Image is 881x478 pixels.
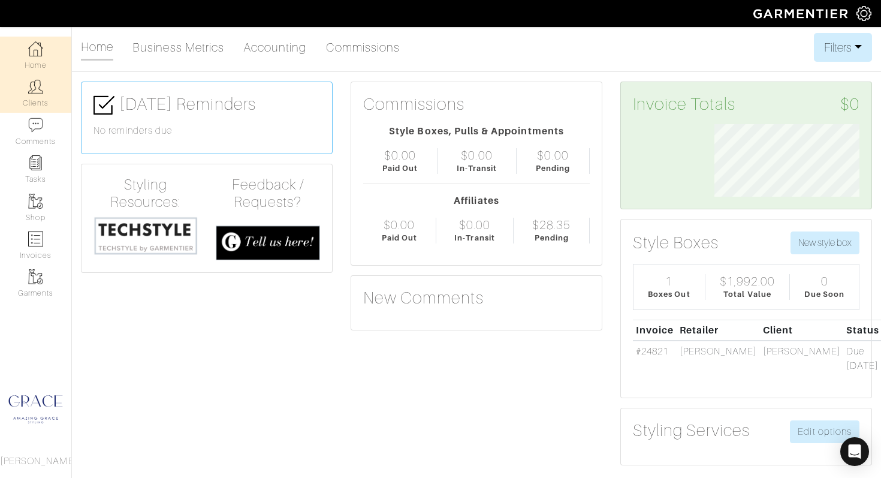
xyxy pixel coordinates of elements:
img: orders-icon-0abe47150d42831381b5fb84f609e132dff9fe21cb692f30cb5eec754e2cba89.png [28,232,43,246]
img: techstyle-93310999766a10050dc78ceb7f971a75838126fd19372ce40ba20cdf6a89b94b.png [93,216,198,256]
h3: Style Boxes [633,233,719,253]
div: Paid Out [382,163,418,174]
div: $1,992.00 [720,274,775,288]
div: $0.00 [537,148,568,163]
img: garments-icon-b7da505a4dc4fd61783c78ac3ca0ef83fa9d6f193b1c9dc38574b1d14d53ca28.png [28,194,43,209]
h6: No reminders due [93,125,320,137]
h4: Feedback / Requests? [216,176,320,211]
button: New style box [791,232,859,254]
a: Edit options [790,420,859,443]
div: In-Transit [457,163,497,174]
h3: [DATE] Reminders [93,94,320,116]
img: garmentier-logo-header-white-b43fb05a5012e4ada735d5af1a66efaba907eab6374d6393d1fbf88cb4ef424d.png [747,3,856,24]
img: reminder-icon-8004d30b9f0a5d33ae49ab947aed9ed385cf756f9e5892f1edd6e32f2345188e.png [28,155,43,170]
div: $0.00 [384,148,415,163]
a: Accounting [243,35,307,59]
th: Invoice [633,320,677,341]
button: Filters [814,33,872,62]
div: In-Transit [454,232,495,243]
span: $0 [840,94,859,115]
h3: New Comments [363,288,590,308]
a: Home [81,35,113,61]
div: Pending [535,232,569,243]
div: Paid Out [382,232,417,243]
div: $0.00 [459,218,490,232]
img: dashboard-icon-dbcd8f5a0b271acd01030246c82b418ddd0df26cd7fceb0bd07c9910d44c42f6.png [28,41,43,56]
a: Business Metrics [132,35,224,59]
h3: Styling Services [633,420,750,441]
img: clients-icon-6bae9207a08558b7cb47a8932f037763ab4055f8c8b6bfacd5dc20c3e0201464.png [28,79,43,94]
img: feedback_requests-3821251ac2bd56c73c230f3229a5b25d6eb027adea667894f41107c140538ee0.png [216,226,320,260]
div: Boxes Out [648,288,690,300]
div: Total Value [723,288,771,300]
div: 1 [665,274,672,288]
div: Affiliates [363,194,590,208]
img: comment-icon-a0a6a9ef722e966f86d9cbdc48e553b5cf19dbc54f86b18d962a5391bc8f6eb6.png [28,118,43,133]
td: [PERSON_NAME] [760,341,843,376]
div: $28.35 [532,218,571,232]
a: Commissions [326,35,400,59]
div: $0.00 [384,218,415,232]
div: Open Intercom Messenger [840,437,869,466]
div: Pending [536,163,570,174]
img: garments-icon-b7da505a4dc4fd61783c78ac3ca0ef83fa9d6f193b1c9dc38574b1d14d53ca28.png [28,269,43,284]
img: gear-icon-white-bd11855cb880d31180b6d7d6211b90ccbf57a29d726f0c71d8c61bd08dd39cc2.png [856,6,871,21]
h3: Invoice Totals [633,94,859,115]
h3: Commissions [363,94,465,115]
th: Client [760,320,843,341]
th: Retailer [677,320,760,341]
img: check-box-icon-36a4915ff3ba2bd8f6e4f29bc755bb66becd62c870f447fc0dd1365fcfddab58.png [93,95,114,116]
div: Due Soon [804,288,844,300]
div: $0.00 [461,148,492,163]
td: [PERSON_NAME] [677,341,760,376]
a: #24821 [636,346,668,357]
div: 0 [821,274,828,288]
div: Style Boxes, Pulls & Appointments [363,124,590,139]
h4: Styling Resources: [93,176,198,211]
